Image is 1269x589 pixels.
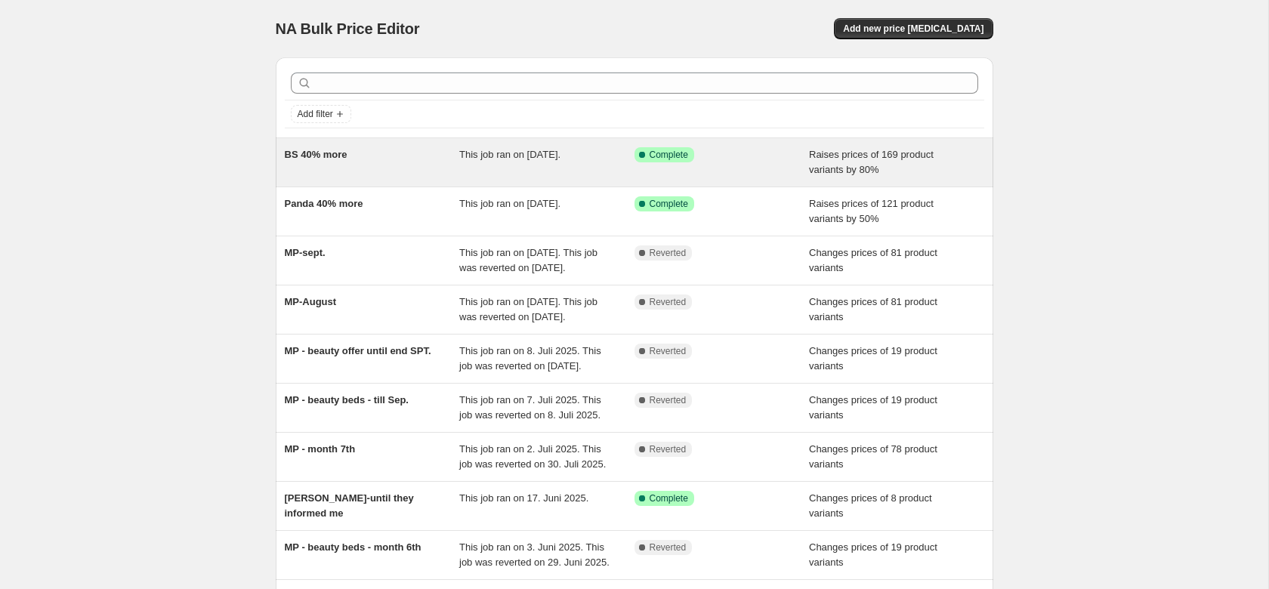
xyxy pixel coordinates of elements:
[650,247,687,259] span: Reverted
[459,345,601,372] span: This job ran on 8. Juli 2025. This job was reverted on [DATE].
[298,108,333,120] span: Add filter
[650,492,688,504] span: Complete
[650,198,688,210] span: Complete
[459,296,597,322] span: This job ran on [DATE]. This job was reverted on [DATE].
[809,345,937,372] span: Changes prices of 19 product variants
[809,443,937,470] span: Changes prices of 78 product variants
[650,541,687,554] span: Reverted
[834,18,993,39] button: Add new price [MEDICAL_DATA]
[809,198,934,224] span: Raises prices of 121 product variants by 50%
[459,198,560,209] span: This job ran on [DATE].
[809,247,937,273] span: Changes prices of 81 product variants
[459,394,601,421] span: This job ran on 7. Juli 2025. This job was reverted on 8. Juli 2025.
[285,492,414,519] span: [PERSON_NAME]-until they informed me
[285,541,421,553] span: MP - beauty beds - month 6th
[285,394,409,406] span: MP - beauty beds - till Sep.
[809,492,932,519] span: Changes prices of 8 product variants
[459,247,597,273] span: This job ran on [DATE]. This job was reverted on [DATE].
[650,443,687,455] span: Reverted
[809,296,937,322] span: Changes prices of 81 product variants
[285,296,337,307] span: MP-August
[650,149,688,161] span: Complete
[285,247,326,258] span: MP-sept.
[285,345,431,356] span: MP - beauty offer until end SPT.
[809,394,937,421] span: Changes prices of 19 product variants
[650,394,687,406] span: Reverted
[650,296,687,308] span: Reverted
[285,443,356,455] span: MP - month 7th
[650,345,687,357] span: Reverted
[459,541,610,568] span: This job ran on 3. Juni 2025. This job was reverted on 29. Juni 2025.
[285,149,347,160] span: BS 40% more
[291,105,351,123] button: Add filter
[843,23,983,35] span: Add new price [MEDICAL_DATA]
[276,20,420,37] span: NA Bulk Price Editor
[809,149,934,175] span: Raises prices of 169 product variants by 80%
[285,198,363,209] span: Panda 40% more
[459,492,588,504] span: This job ran on 17. Juni 2025.
[459,443,606,470] span: This job ran on 2. Juli 2025. This job was reverted on 30. Juli 2025.
[809,541,937,568] span: Changes prices of 19 product variants
[459,149,560,160] span: This job ran on [DATE].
